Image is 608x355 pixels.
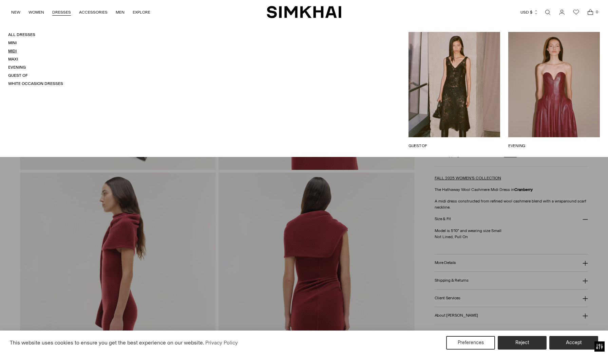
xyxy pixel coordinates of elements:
[584,5,597,19] a: Open cart modal
[555,5,569,19] a: Go to the account page
[204,338,239,348] a: Privacy Policy (opens in a new tab)
[10,339,204,346] span: This website uses cookies to ensure you get the best experience on our website.
[79,5,108,20] a: ACCESSORIES
[133,5,150,20] a: EXPLORE
[5,329,68,350] iframe: Sign Up via Text for Offers
[28,5,44,20] a: WOMEN
[52,5,71,20] a: DRESSES
[267,5,341,19] a: SIMKHAI
[520,5,538,20] button: USD $
[11,5,20,20] a: NEW
[569,5,583,19] a: Wishlist
[446,336,495,350] button: Preferences
[594,9,600,15] span: 0
[549,336,598,350] button: Accept
[541,5,554,19] a: Open search modal
[498,336,547,350] button: Reject
[116,5,125,20] a: MEN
